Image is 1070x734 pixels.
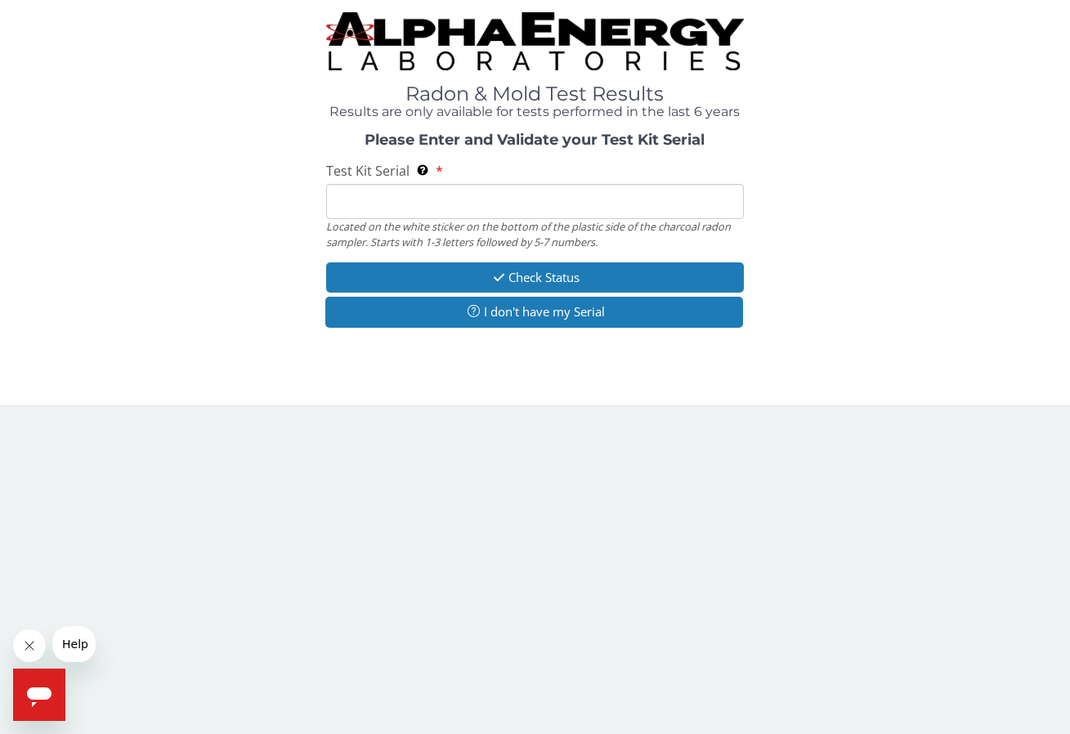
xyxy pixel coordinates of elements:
h1: Radon & Mold Test Results [326,83,745,105]
button: Check Status [326,262,745,293]
iframe: Button to launch messaging window [13,669,65,721]
img: TightCrop.jpg [326,12,745,70]
iframe: Close message [13,629,46,662]
h4: Results are only available for tests performed in the last 6 years [326,105,745,119]
span: Test Kit Serial [326,162,410,180]
div: Located on the white sticker on the bottom of the plastic side of the charcoal radon sampler. Sta... [326,219,745,249]
iframe: Message from company [52,626,96,662]
strong: Please Enter and Validate your Test Kit Serial [365,131,705,149]
button: I don't have my Serial [325,297,744,327]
